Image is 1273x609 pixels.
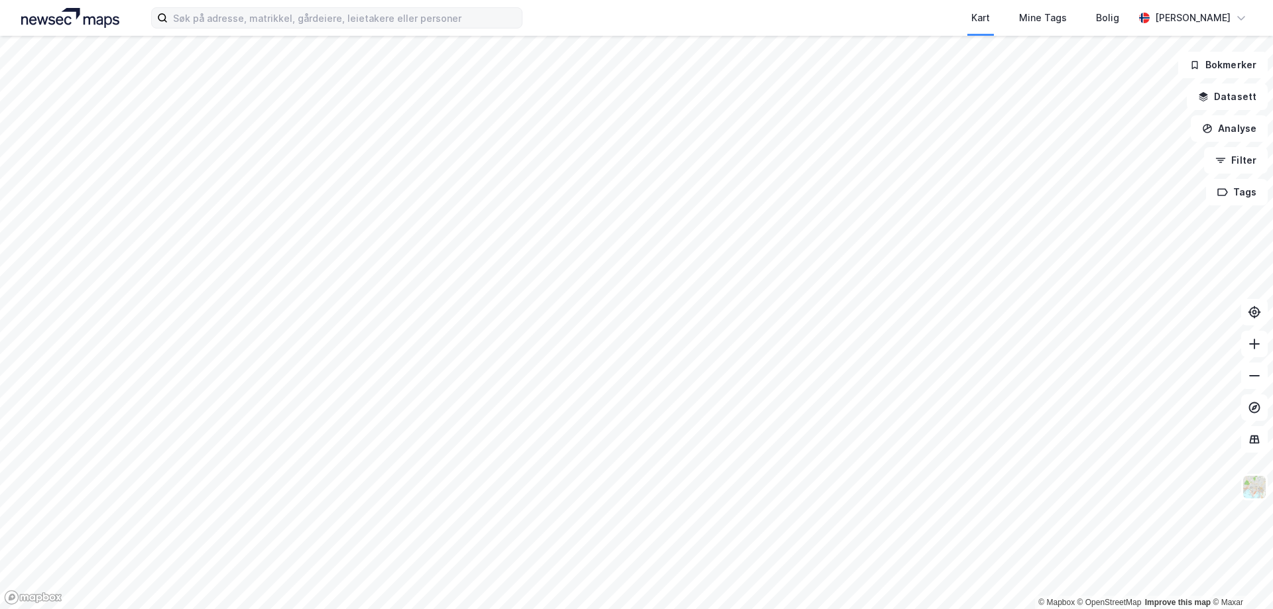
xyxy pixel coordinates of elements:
input: Søk på adresse, matrikkel, gårdeiere, leietakere eller personer [168,8,522,28]
iframe: Chat Widget [1207,545,1273,609]
div: Mine Tags [1019,10,1067,26]
img: logo.a4113a55bc3d86da70a041830d287a7e.svg [21,8,119,28]
div: [PERSON_NAME] [1155,10,1231,26]
div: Bolig [1096,10,1119,26]
div: Kart [971,10,990,26]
